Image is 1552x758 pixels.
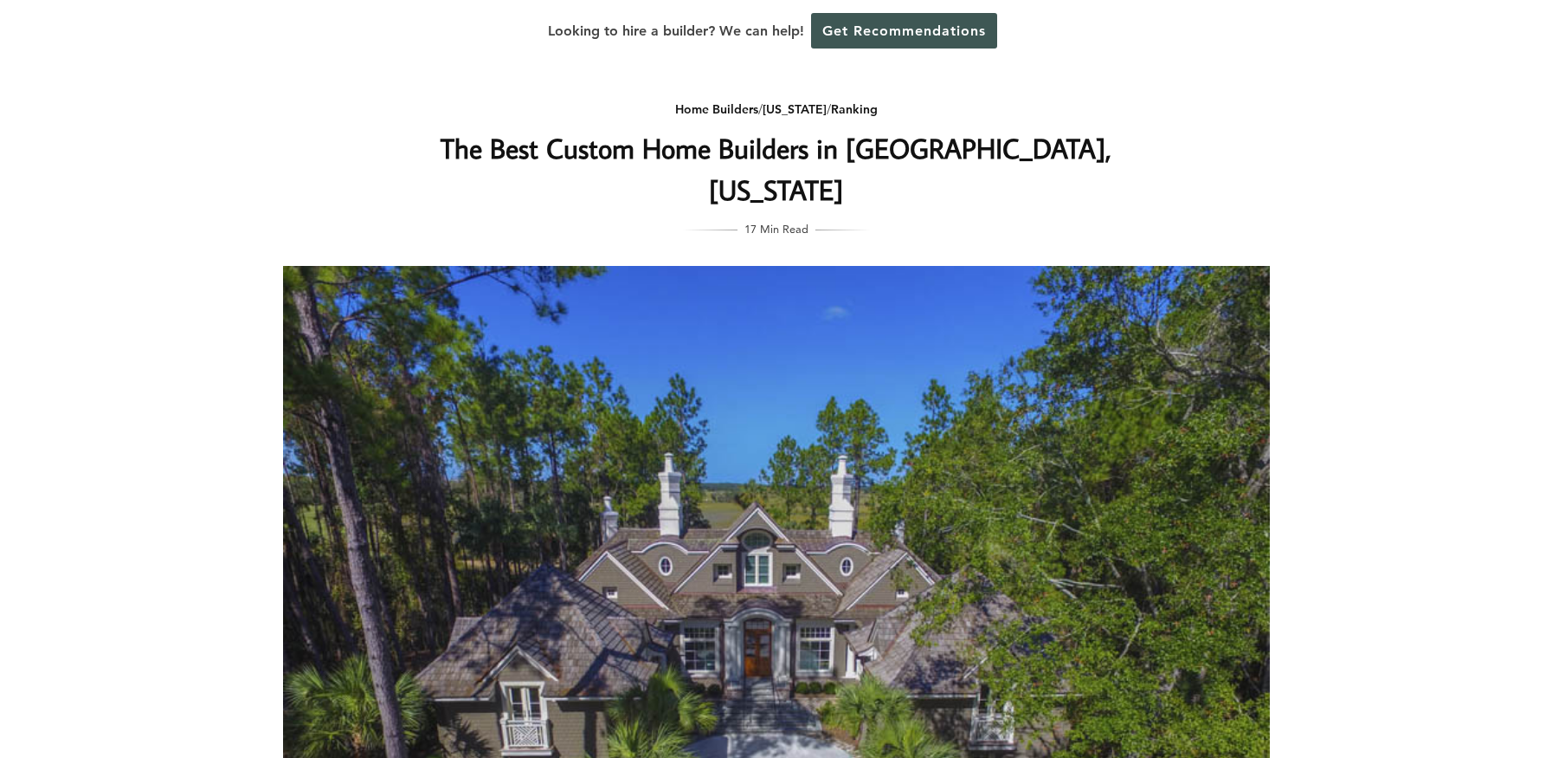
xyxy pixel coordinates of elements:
[431,127,1122,211] h1: The Best Custom Home Builders in [GEOGRAPHIC_DATA], [US_STATE]
[431,99,1122,120] div: / /
[831,101,878,117] a: Ranking
[763,101,827,117] a: [US_STATE]
[744,219,808,238] span: 17 Min Read
[675,101,758,117] a: Home Builders
[811,13,997,49] a: Get Recommendations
